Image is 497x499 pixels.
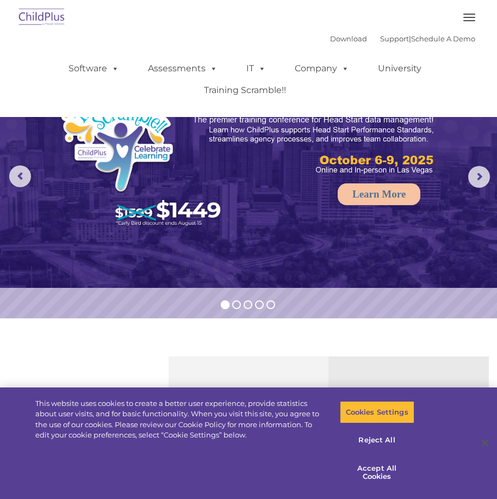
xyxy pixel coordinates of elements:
div: This website uses cookies to create a better user experience, provide statistics about user visit... [35,398,325,441]
button: Reject All [340,429,414,452]
button: Accept All Cookies [340,457,414,488]
a: Assessments [137,58,228,79]
a: Company [284,58,360,79]
img: ChildPlus by Procare Solutions [16,5,67,30]
a: Learn More [338,183,420,205]
a: Software [58,58,130,79]
button: Cookies Settings [340,401,414,424]
a: Schedule A Demo [411,34,475,43]
a: Download [330,34,367,43]
font: | [330,34,475,43]
a: Support [380,34,409,43]
a: Training Scramble!! [193,79,297,101]
a: University [367,58,432,79]
button: Close [473,431,497,455]
a: IT [235,58,277,79]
